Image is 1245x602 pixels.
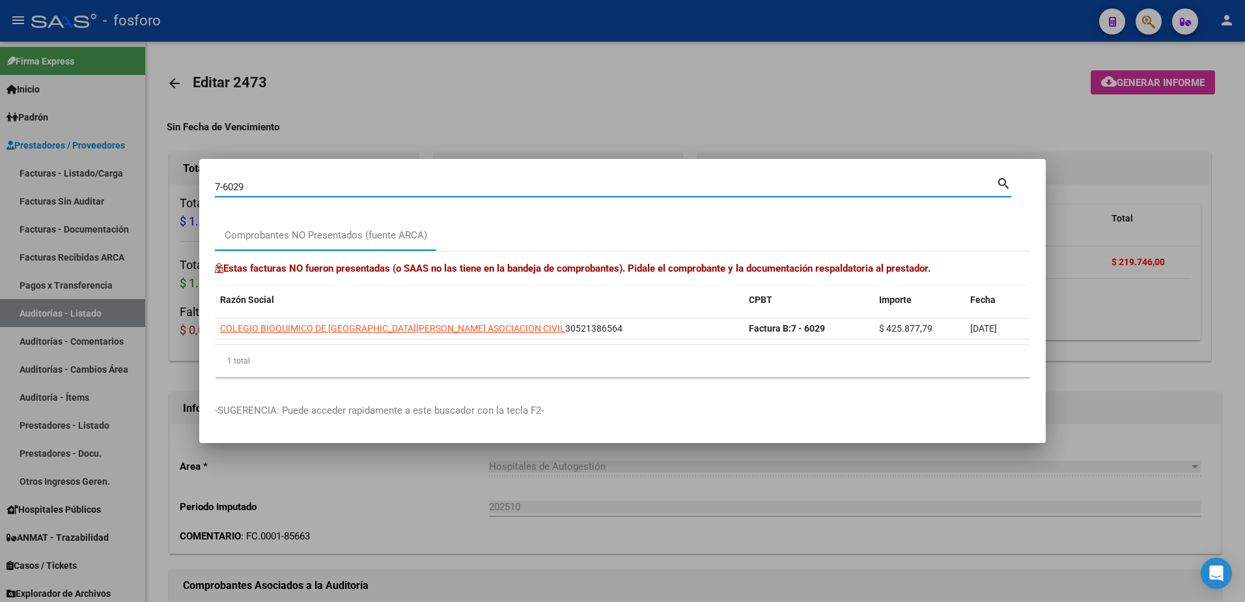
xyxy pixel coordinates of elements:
[220,323,565,334] span: COLEGIO BIOQUIMICO DE [GEOGRAPHIC_DATA][PERSON_NAME] ASOCIACION CIVIL
[220,294,274,305] span: Razón Social
[970,323,997,334] span: [DATE]
[965,286,1030,314] datatable-header-cell: Fecha
[996,175,1011,190] mat-icon: search
[744,286,874,314] datatable-header-cell: CPBT
[970,294,996,305] span: Fecha
[749,294,772,305] span: CPBT
[215,345,1030,377] div: 1 total
[225,228,427,243] div: Comprobantes NO Presentados (fuente ARCA)
[215,403,1030,418] p: -SUGERENCIA: Puede acceder rapidamente a este buscador con la tecla F2-
[749,323,791,334] span: Factura B:
[215,286,744,314] datatable-header-cell: Razón Social
[874,286,965,314] datatable-header-cell: Importe
[879,323,932,334] span: $ 425.877,79
[1201,558,1232,589] div: Open Intercom Messenger
[749,323,825,334] strong: 7 - 6029
[879,294,912,305] span: Importe
[220,321,738,336] div: 30521386564
[215,263,930,274] strong: Estas facturas NO fueron presentadas (o SAAS no las tiene en la bandeja de comprobantes). Pidale ...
